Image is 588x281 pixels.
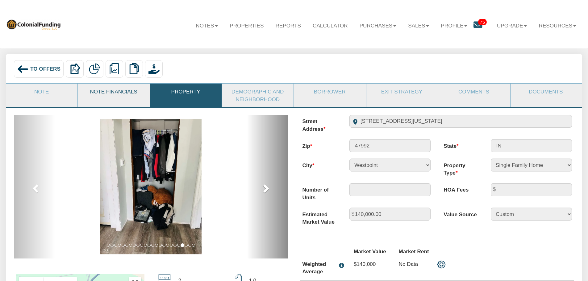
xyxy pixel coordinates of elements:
label: HOA Fees [437,183,484,194]
a: Note Financials [78,84,149,100]
img: purchase_offer.png [148,63,160,74]
img: back_arrow_left_icon.svg [17,63,29,75]
label: Number of Units [296,183,343,201]
a: Property [150,84,221,100]
span: 75 [478,19,487,25]
span: To Offers [30,66,60,72]
a: Demographic and Neighborhood [222,84,293,107]
a: Properties [224,17,269,35]
label: City [296,159,343,169]
img: reports.png [109,63,120,74]
a: Comments [438,84,509,100]
a: Documents [511,84,581,100]
a: Purchases [354,17,402,35]
img: export.svg [69,63,80,74]
a: Resources [533,17,582,35]
a: 75 [473,17,491,35]
a: Exit Strategy [366,84,437,100]
label: Estimated Market Value [296,208,343,225]
label: State [437,139,484,150]
a: Calculator [307,17,354,35]
a: Note [6,84,77,100]
label: Market Rent [392,248,437,255]
label: Property Type [437,159,484,176]
img: copy.png [128,63,140,74]
a: Profile [435,17,473,35]
img: partial.png [89,63,100,74]
p: $140,000 [354,260,386,268]
a: Notes [190,17,224,35]
label: Street Address [296,115,343,133]
label: Value Source [437,208,484,218]
img: settings.png [437,260,446,269]
a: Sales [402,17,435,35]
label: Market Value [347,248,392,255]
img: 569736 [6,19,61,30]
img: 576135 [100,119,202,254]
label: Zip [296,139,343,150]
a: Reports [269,17,307,35]
a: Borrower [294,84,365,100]
a: Upgrade [491,17,533,35]
p: No Data [399,260,431,268]
div: Weighted Average [302,260,336,275]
